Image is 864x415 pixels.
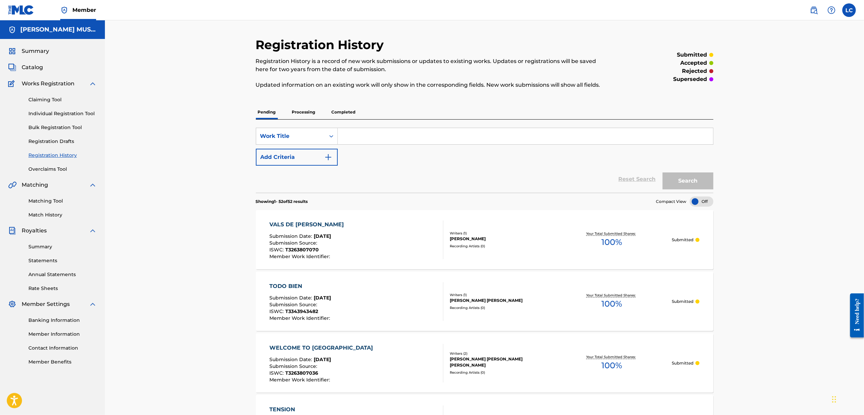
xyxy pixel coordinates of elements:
a: Individual Registration Tool [28,110,97,117]
div: Recording Artists ( 0 ) [450,244,552,249]
a: Member Benefits [28,358,97,366]
p: Completed [330,105,358,119]
a: Member Information [28,331,97,338]
p: Processing [290,105,317,119]
div: Recording Artists ( 0 ) [450,305,552,310]
span: Member Settings [22,300,70,308]
a: Contact Information [28,345,97,352]
img: Summary [8,47,16,55]
img: expand [89,227,97,235]
img: Member Settings [8,300,16,308]
p: Your Total Submitted Shares: [586,231,638,236]
span: 100 % [602,236,622,248]
span: Member Work Identifier : [269,315,332,321]
h2: Registration History [256,37,387,53]
span: ISWC : [269,308,285,314]
form: Search Form [256,128,713,193]
p: Your Total Submitted Shares: [586,354,638,359]
span: Submission Source : [269,302,319,308]
p: Submitted [672,360,693,366]
p: Submitted [672,298,693,305]
span: 100 % [602,298,622,310]
p: accepted [681,59,707,67]
a: Match History [28,211,97,219]
span: 100 % [602,359,622,372]
img: Royalties [8,227,16,235]
img: 9d2ae6d4665cec9f34b9.svg [324,153,332,161]
iframe: Chat Widget [830,382,864,415]
a: Claiming Tool [28,96,97,103]
div: TENSION [269,406,332,414]
span: Royalties [22,227,47,235]
span: ISWC : [269,370,285,376]
div: VALS DE [PERSON_NAME] [269,221,347,229]
p: submitted [677,51,707,59]
span: [DATE] [314,233,331,239]
span: Submission Date : [269,233,314,239]
img: Works Registration [8,80,17,88]
div: Recording Artists ( 0 ) [450,370,552,375]
iframe: Resource Center [845,288,864,343]
a: Banking Information [28,317,97,324]
span: ISWC : [269,247,285,253]
div: [PERSON_NAME] [450,236,552,242]
img: expand [89,300,97,308]
div: [PERSON_NAME] [PERSON_NAME] [450,297,552,304]
span: Submission Source : [269,363,319,369]
span: [DATE] [314,356,331,362]
img: Top Rightsholder [60,6,68,14]
div: Drag [832,389,836,410]
span: Submission Date : [269,356,314,362]
div: Writers ( 1 ) [450,231,552,236]
p: superseded [673,75,707,83]
a: Registration History [28,152,97,159]
img: expand [89,181,97,189]
span: T3263807070 [285,247,319,253]
img: MLC Logo [8,5,34,15]
img: search [810,6,818,14]
a: Overclaims Tool [28,166,97,173]
span: Matching [22,181,48,189]
p: Submitted [672,237,693,243]
img: expand [89,80,97,88]
div: WELCOME TO [GEOGRAPHIC_DATA] [269,344,376,352]
a: SummarySummary [8,47,49,55]
img: help [827,6,836,14]
a: TODO BIENSubmission Date:[DATE]Submission Source:ISWC:T3343943482Member Work Identifier:Writers (... [256,272,713,331]
a: WELCOME TO [GEOGRAPHIC_DATA]Submission Date:[DATE]Submission Source:ISWC:T3263807036Member Work I... [256,333,713,393]
div: Help [825,3,838,17]
div: Writers ( 1 ) [450,292,552,297]
a: Statements [28,257,97,264]
button: Add Criteria [256,149,338,166]
span: Compact View [656,199,687,205]
span: Member [72,6,96,14]
p: Showing 1 - 52 of 52 results [256,199,308,205]
a: VALS DE [PERSON_NAME]Submission Date:[DATE]Submission Source:ISWC:T3263807070Member Work Identifi... [256,210,713,269]
a: Annual Statements [28,271,97,278]
p: Registration History is a record of new work submissions or updates to existing works. Updates or... [256,57,608,74]
span: Summary [22,47,49,55]
img: Catalog [8,63,16,71]
a: Public Search [807,3,821,17]
p: rejected [682,67,707,75]
a: Bulk Registration Tool [28,124,97,131]
a: Summary [28,243,97,250]
span: T3263807036 [285,370,318,376]
h5: MAXIMO AGUIRRE MUSIC PUBLISHING, INC. [20,26,97,34]
p: Pending [256,105,278,119]
div: User Menu [842,3,856,17]
span: Member Work Identifier : [269,377,332,383]
span: T3343943482 [285,308,318,314]
div: [PERSON_NAME] [PERSON_NAME] [PERSON_NAME] [450,356,552,368]
span: Submission Source : [269,240,319,246]
p: Updated information on an existing work will only show in the corresponding fields. New work subm... [256,81,608,89]
div: Writers ( 2 ) [450,351,552,356]
a: CatalogCatalog [8,63,43,71]
span: [DATE] [314,295,331,301]
span: Catalog [22,63,43,71]
a: Registration Drafts [28,138,97,145]
p: Your Total Submitted Shares: [586,293,638,298]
